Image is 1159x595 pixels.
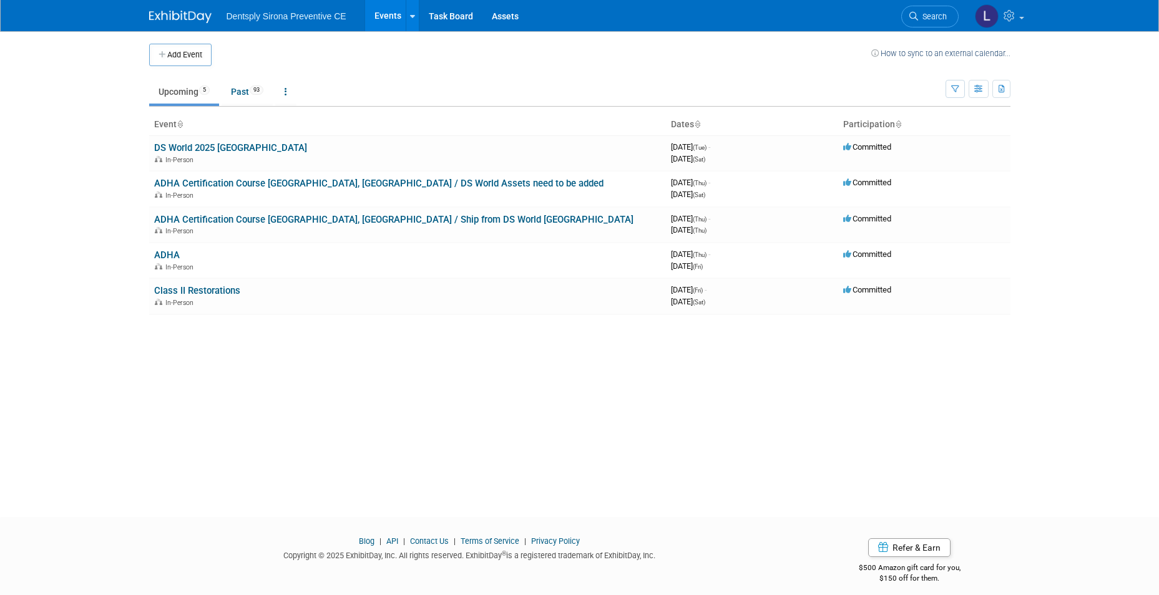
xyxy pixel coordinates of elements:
[671,225,707,235] span: [DATE]
[359,536,374,546] a: Blog
[693,191,705,198] span: (Sat)
[671,142,710,152] span: [DATE]
[843,249,891,259] span: Committed
[671,285,707,294] span: [DATE]
[400,536,408,546] span: |
[671,154,705,163] span: [DATE]
[838,114,1010,135] th: Participation
[154,142,307,153] a: DS World 2025 [GEOGRAPHIC_DATA]
[671,261,703,271] span: [DATE]
[410,536,449,546] a: Contact Us
[165,191,197,200] span: In-Person
[149,547,791,561] div: Copyright © 2025 ExhibitDay, Inc. All rights reserved. ExhibitDay is a registered trademark of Ex...
[165,263,197,271] span: In-Person
[666,114,838,135] th: Dates
[871,49,1010,58] a: How to sync to an external calendar...
[693,156,705,163] span: (Sat)
[693,299,705,306] span: (Sat)
[155,156,162,162] img: In-Person Event
[376,536,384,546] span: |
[693,144,707,151] span: (Tue)
[165,299,197,307] span: In-Person
[809,573,1010,584] div: $150 off for them.
[708,249,710,259] span: -
[149,44,212,66] button: Add Event
[895,119,901,129] a: Sort by Participation Type
[155,263,162,269] img: In-Person Event
[154,249,180,261] a: ADHA
[843,214,891,223] span: Committed
[531,536,580,546] a: Privacy Policy
[671,190,705,199] span: [DATE]
[843,285,891,294] span: Committed
[918,12,947,21] span: Search
[671,297,705,306] span: [DATE]
[461,536,519,546] a: Terms of Service
[155,191,162,198] img: In-Person Event
[222,80,273,104] a: Past93
[502,550,506,557] sup: ®
[451,536,459,546] span: |
[177,119,183,129] a: Sort by Event Name
[250,85,263,95] span: 93
[149,114,666,135] th: Event
[165,227,197,235] span: In-Person
[693,251,707,258] span: (Thu)
[708,142,710,152] span: -
[843,178,891,187] span: Committed
[154,285,240,296] a: Class II Restorations
[521,536,529,546] span: |
[694,119,700,129] a: Sort by Start Date
[693,287,703,294] span: (Fri)
[154,178,604,189] a: ADHA Certification Course [GEOGRAPHIC_DATA], [GEOGRAPHIC_DATA] / DS World Assets need to be added
[693,180,707,186] span: (Thu)
[708,178,710,187] span: -
[671,214,710,223] span: [DATE]
[693,263,703,270] span: (Fri)
[705,285,707,294] span: -
[199,85,210,95] span: 5
[693,227,707,234] span: (Thu)
[149,80,219,104] a: Upcoming5
[386,536,398,546] a: API
[809,554,1010,583] div: $500 Amazon gift card for you,
[671,178,710,187] span: [DATE]
[671,249,710,259] span: [DATE]
[975,4,999,28] img: Lindsey Stutz
[843,142,891,152] span: Committed
[901,6,959,27] a: Search
[155,227,162,233] img: In-Person Event
[693,216,707,223] span: (Thu)
[155,299,162,305] img: In-Person Event
[708,214,710,223] span: -
[149,11,212,23] img: ExhibitDay
[165,156,197,164] span: In-Person
[868,538,951,557] a: Refer & Earn
[154,214,633,225] a: ADHA Certification Course [GEOGRAPHIC_DATA], [GEOGRAPHIC_DATA] / Ship from DS World [GEOGRAPHIC_D...
[227,11,346,21] span: Dentsply Sirona Preventive CE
